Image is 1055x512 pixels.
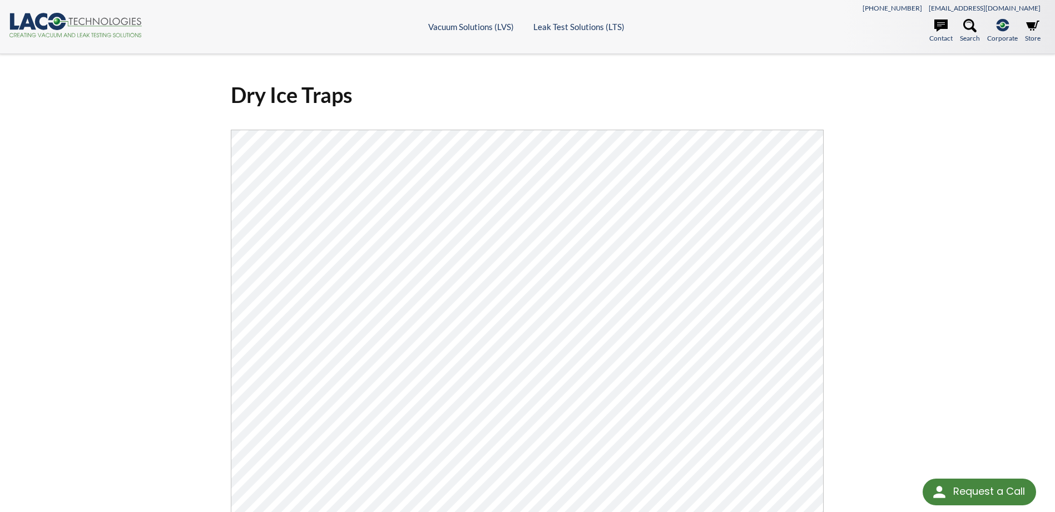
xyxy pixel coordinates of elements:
[863,4,922,12] a: [PHONE_NUMBER]
[929,4,1041,12] a: [EMAIL_ADDRESS][DOMAIN_NAME]
[533,22,625,32] a: Leak Test Solutions (LTS)
[987,33,1018,43] span: Corporate
[923,479,1036,505] div: Request a Call
[930,483,948,501] img: round button
[231,81,824,109] h1: Dry Ice Traps
[953,479,1025,504] div: Request a Call
[929,19,953,43] a: Contact
[428,22,514,32] a: Vacuum Solutions (LVS)
[960,19,980,43] a: Search
[1025,19,1041,43] a: Store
